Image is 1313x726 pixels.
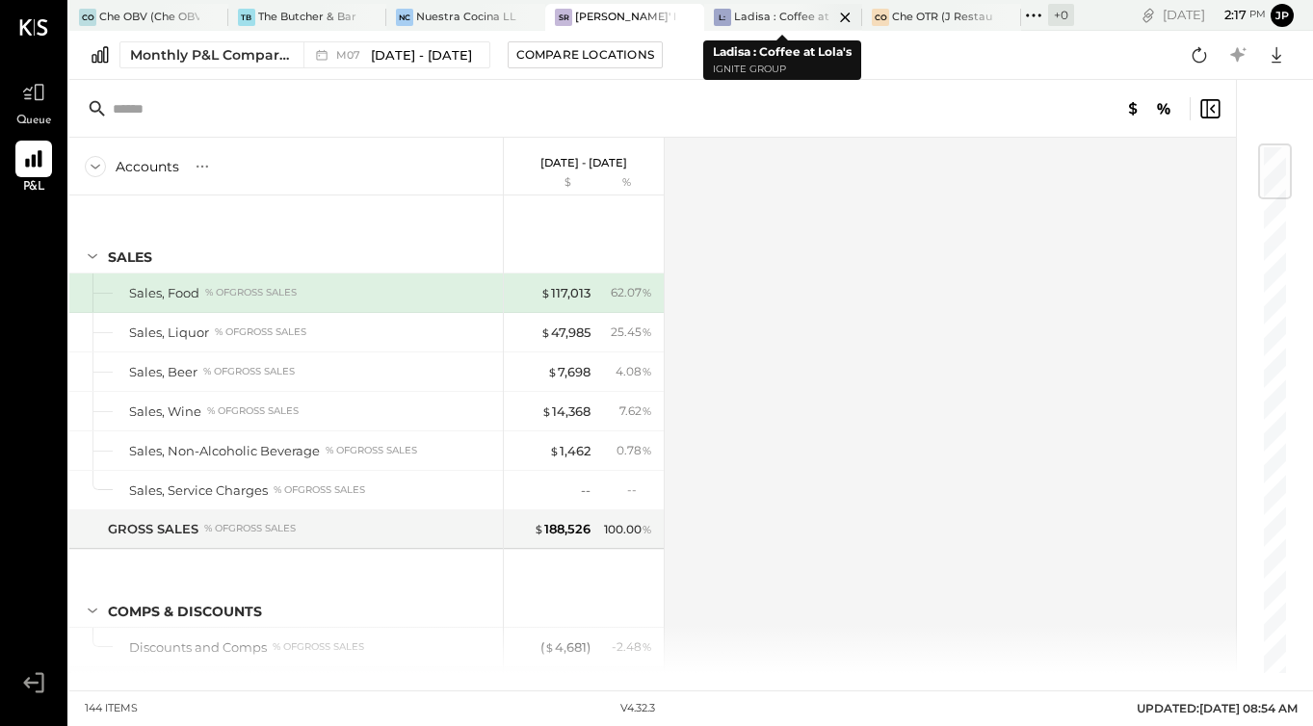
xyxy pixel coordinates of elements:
span: % [642,521,652,536]
div: v 4.32.3 [620,701,655,716]
div: % of GROSS SALES [326,444,417,457]
span: 2 : 17 [1208,6,1247,24]
div: [DATE] [1163,6,1266,24]
div: + 0 [1048,4,1074,26]
button: Compare Locations [508,41,663,68]
div: CO [872,9,889,26]
div: 117,013 [540,284,591,302]
div: % of GROSS SALES [215,325,306,339]
div: Ladisa : Coffee at Lola's [734,10,834,25]
div: Sales, Non-Alcoholic Beverage [129,442,320,460]
span: % [642,284,652,299]
span: % [642,363,652,378]
span: % [642,442,652,457]
div: 144 items [85,701,138,716]
div: % of GROSS SALES [273,640,364,654]
div: Compare Locations [516,46,654,63]
div: SALES [108,247,152,267]
div: 4.08 [616,363,652,380]
div: TB [238,9,255,26]
div: Monthly P&L Comparison [130,45,292,65]
div: 100.00 [604,521,652,538]
div: NC [396,9,413,26]
div: Accounts [116,157,179,176]
div: The Butcher & Barrel (L Argento LLC) - [GEOGRAPHIC_DATA] [258,10,358,25]
div: Sales, Service Charges [129,481,268,500]
div: % of GROSS SALES [205,286,297,299]
div: Sales, Liquor [129,324,209,342]
span: Queue [16,113,52,130]
div: CO [79,9,96,26]
span: $ [549,443,560,458]
div: 0.78 [617,442,652,459]
span: % [642,638,652,654]
div: Sales, Food [129,284,199,302]
div: $ [513,175,591,191]
div: % of GROSS SALES [204,522,296,535]
div: % of GROSS SALES [207,404,299,418]
span: P&L [23,179,45,196]
button: jp [1271,4,1294,27]
div: ( 4,681 ) [540,638,591,657]
div: copy link [1139,5,1158,25]
span: $ [547,364,558,379]
span: pm [1249,8,1266,21]
div: Sales, Beer [129,363,197,381]
div: L: [714,9,731,26]
div: SR [555,9,572,26]
b: Ladisa : Coffee at Lola's [713,44,852,59]
div: GROSS SALES [108,520,198,538]
div: Comps & Discounts [108,602,262,621]
div: Che OTR (J Restaurant LLC) - Ignite [892,10,992,25]
div: % of GROSS SALES [274,483,365,497]
div: % of GROSS SALES [203,365,295,378]
div: Discounts and Comps [129,638,267,657]
span: $ [544,639,555,655]
div: -- [581,481,591,500]
div: 7,698 [547,363,591,381]
div: 25.45 [611,324,652,341]
button: Monthly P&L Comparison M07[DATE] - [DATE] [119,41,490,68]
div: - 2.48 [612,638,652,656]
span: UPDATED: [DATE] 08:54 AM [1137,701,1298,715]
span: % [642,402,652,418]
div: [PERSON_NAME]' Rooftop - Ignite [575,10,675,25]
span: $ [534,521,544,536]
p: [DATE] - [DATE] [540,156,627,169]
a: Queue [1,74,66,130]
div: Che OBV (Che OBV LLC) - Ignite [99,10,199,25]
div: -- [627,481,652,498]
div: 47,985 [540,324,591,342]
div: % [595,175,658,191]
div: 1,462 [549,442,591,460]
div: 7.62 [619,402,652,420]
p: Ignite Group [713,62,852,78]
span: $ [541,403,552,419]
span: M07 [336,50,366,61]
div: Nuestra Cocina LLC - [GEOGRAPHIC_DATA] [416,10,516,25]
div: 62.07 [611,284,652,301]
div: 188,526 [534,520,591,538]
div: Sales, Wine [129,402,201,421]
span: $ [540,324,551,340]
a: P&L [1,141,66,196]
span: [DATE] - [DATE] [371,46,472,65]
span: $ [540,285,551,300]
span: % [642,324,652,339]
div: 14,368 [541,402,591,421]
